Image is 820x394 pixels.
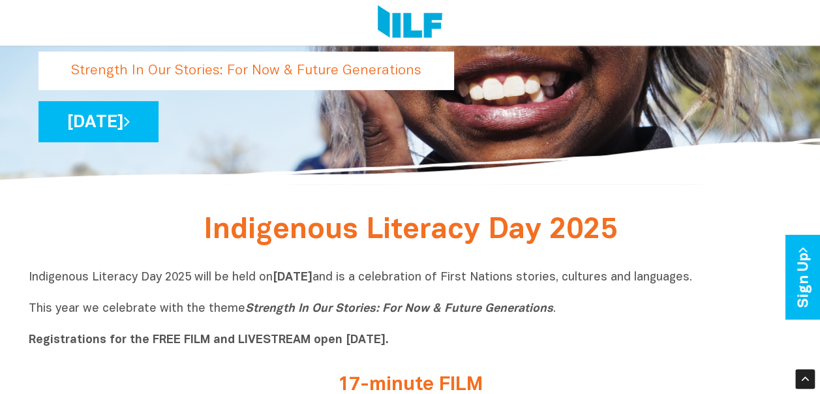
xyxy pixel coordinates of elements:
[378,5,442,40] img: Logo
[38,101,159,142] a: [DATE]
[795,369,815,389] div: Scroll Back to Top
[29,270,792,348] p: Indigenous Literacy Day 2025 will be held on and is a celebration of First Nations stories, cultu...
[38,52,454,90] p: Strength In Our Stories: For Now & Future Generations
[245,303,553,314] i: Strength In Our Stories: For Now & Future Generations
[204,217,617,244] span: Indigenous Literacy Day 2025
[29,335,389,346] b: Registrations for the FREE FILM and LIVESTREAM open [DATE].
[273,272,312,283] b: [DATE]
